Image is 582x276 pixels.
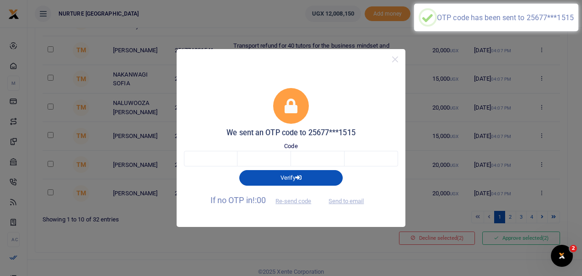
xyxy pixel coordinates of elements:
label: Code [284,142,297,151]
iframe: Intercom live chat [551,245,573,267]
span: If no OTP in [210,195,319,205]
span: !:00 [253,195,266,205]
button: Close [388,53,402,66]
div: OTP code has been sent to 25677***1515 [437,13,574,22]
h5: We sent an OTP code to 25677***1515 [184,128,398,138]
span: 2 [570,245,577,252]
button: Verify [239,170,343,186]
